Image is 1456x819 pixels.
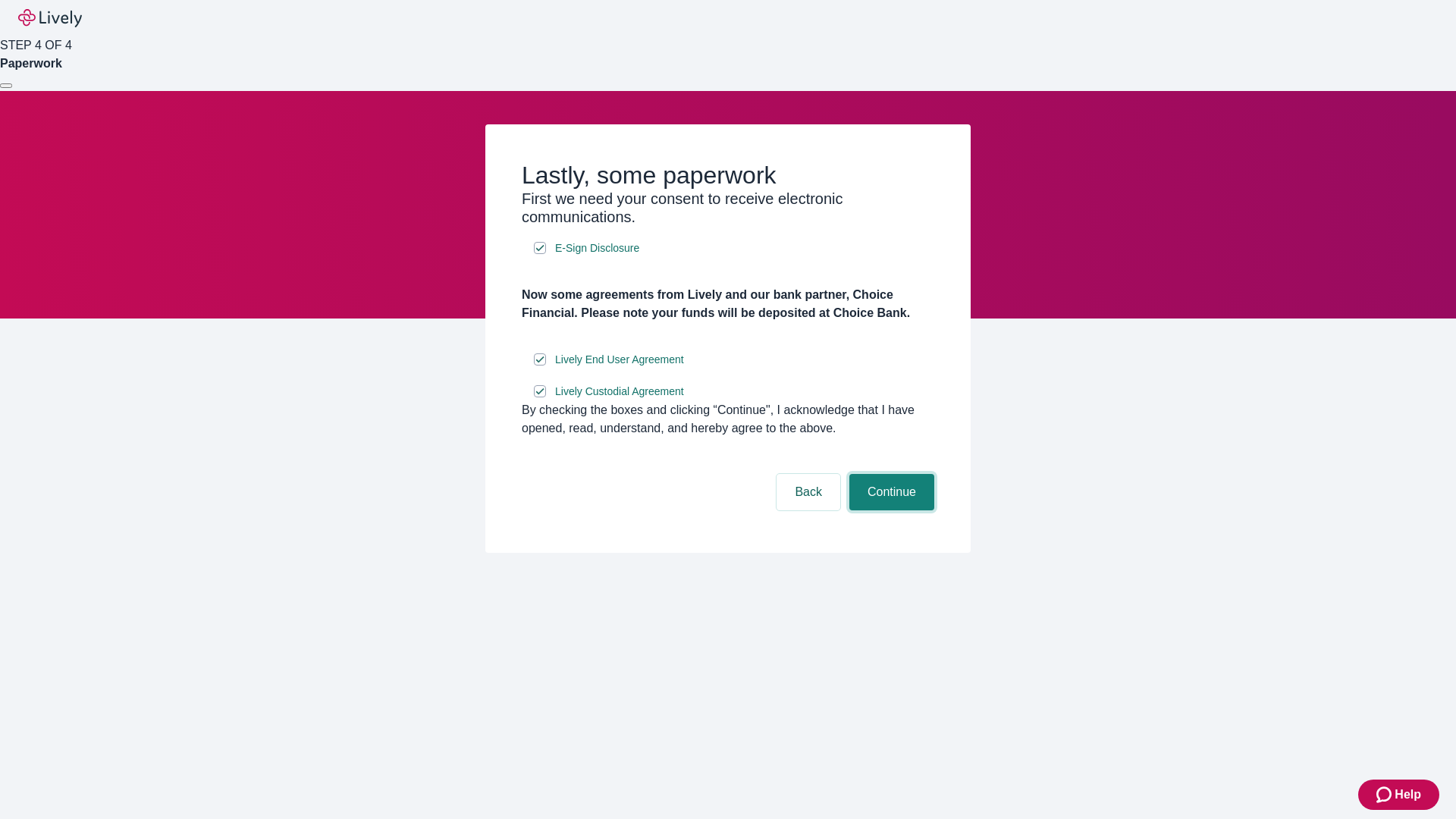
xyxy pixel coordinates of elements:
span: E-Sign Disclosure [555,240,639,256]
a: e-sign disclosure document [552,350,687,369]
button: Continue [849,474,934,510]
div: By checking the boxes and clicking “Continue", I acknowledge that I have opened, read, understand... [522,401,934,438]
button: Zendesk support iconHelp [1358,780,1439,810]
span: Lively Custodial Agreement [555,384,684,400]
svg: Zendesk support icon [1376,786,1395,804]
h2: Lastly, some paperwork [522,161,934,190]
a: e-sign disclosure document [552,382,687,401]
button: Back [777,474,840,510]
h3: First we need your consent to receive electronic communications. [522,190,934,226]
h4: Now some agreements from Lively and our bank partner, Choice Financial. Please note your funds wi... [522,286,934,322]
a: e-sign disclosure document [552,239,642,258]
span: Lively End User Agreement [555,352,684,368]
img: Lively [18,9,82,27]
span: Help [1395,786,1421,804]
